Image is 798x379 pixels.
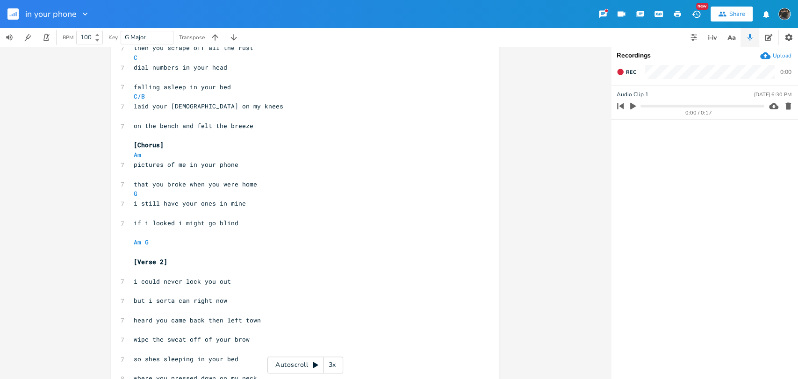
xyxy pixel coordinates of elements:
div: New [696,3,708,10]
img: August Tyler Gallant [778,8,791,20]
div: [DATE] 6:30 PM [754,92,791,97]
span: i still have your ones in mine [134,199,246,207]
span: dial numbers in your head [134,63,227,72]
span: Audio Clip 1 [617,90,648,99]
span: i could never lock you out [134,277,231,286]
div: Key [108,35,118,40]
span: if i looked i might go blind [134,219,238,227]
button: Upload [760,50,791,61]
span: heard you came back then left town [134,316,261,324]
span: G Major [125,33,146,42]
div: Share [729,10,745,18]
span: Am [134,150,141,159]
span: then you scrape off all the rust [134,43,253,52]
span: that you broke when you were home [134,180,257,188]
div: Autoscroll [267,357,343,373]
div: 0:00 / 0:17 [633,110,764,115]
span: wipe the sweat off of your brow [134,335,250,343]
span: but i sorta can right now [134,296,227,305]
span: [Verse 2] [134,257,167,266]
span: C/B [134,92,145,100]
span: C [134,53,137,62]
span: [Chorus] [134,141,164,149]
div: BPM [63,35,73,40]
button: New [687,6,705,22]
div: Recordings [617,52,792,59]
div: Transpose [179,35,205,40]
span: G [134,189,137,198]
span: Rec [626,69,636,76]
span: pictures of me in your phone [134,160,238,169]
span: in your phone [25,10,77,18]
span: on the bench and felt the breeze [134,122,253,130]
span: laid your [DEMOGRAPHIC_DATA] on my knees [134,102,283,110]
div: 3x [324,357,340,373]
button: Rec [613,64,640,79]
div: 0:00 [780,69,791,75]
span: G [145,238,149,246]
span: Am [134,238,141,246]
span: so shes sleeping in your bed [134,355,238,363]
button: Share [711,7,753,21]
div: Upload [773,52,791,59]
span: falling asleep in your bed [134,83,231,91]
